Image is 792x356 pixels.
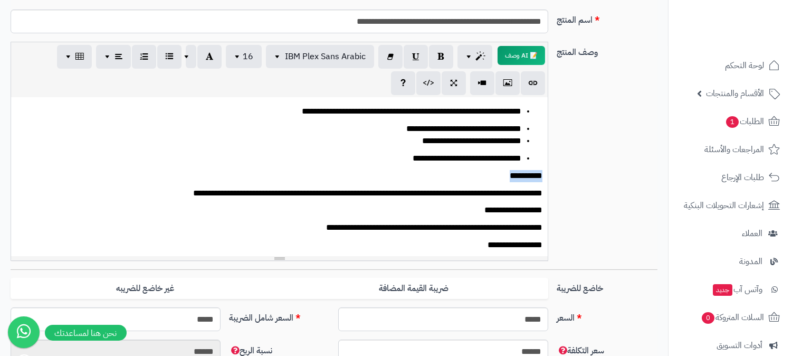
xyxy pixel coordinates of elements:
[675,249,786,274] a: المدونة
[675,165,786,190] a: طلبات الإرجاع
[675,137,786,162] a: المراجعات والأسئلة
[720,30,782,52] img: logo-2.png
[675,53,786,78] a: لوحة التحكم
[713,284,732,296] span: جديد
[717,338,762,353] span: أدوات التسويق
[280,278,548,299] label: ضريبة القيمة المضافة
[675,193,786,218] a: إشعارات التحويلات البنكية
[675,277,786,302] a: وآتس آبجديد
[675,221,786,246] a: العملاء
[725,58,764,73] span: لوحة التحكم
[742,226,762,241] span: العملاء
[552,10,662,26] label: اسم المنتج
[725,114,764,129] span: الطلبات
[243,50,253,63] span: 16
[552,42,662,59] label: وصف المنتج
[712,282,762,297] span: وآتس آب
[701,310,764,325] span: السلات المتروكة
[675,109,786,134] a: الطلبات1
[726,116,739,128] span: 1
[226,45,262,68] button: 16
[266,45,374,68] button: IBM Plex Sans Arabic
[739,254,762,269] span: المدونة
[225,307,334,324] label: السعر شامل الضريبة
[498,46,545,65] button: 📝 AI وصف
[285,50,366,63] span: IBM Plex Sans Arabic
[675,305,786,330] a: السلات المتروكة0
[11,278,279,299] label: غير خاضع للضريبه
[552,307,662,324] label: السعر
[721,170,764,185] span: طلبات الإرجاع
[706,86,764,101] span: الأقسام والمنتجات
[702,312,714,324] span: 0
[684,198,764,213] span: إشعارات التحويلات البنكية
[552,278,662,295] label: خاضع للضريبة
[704,142,764,157] span: المراجعات والأسئلة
